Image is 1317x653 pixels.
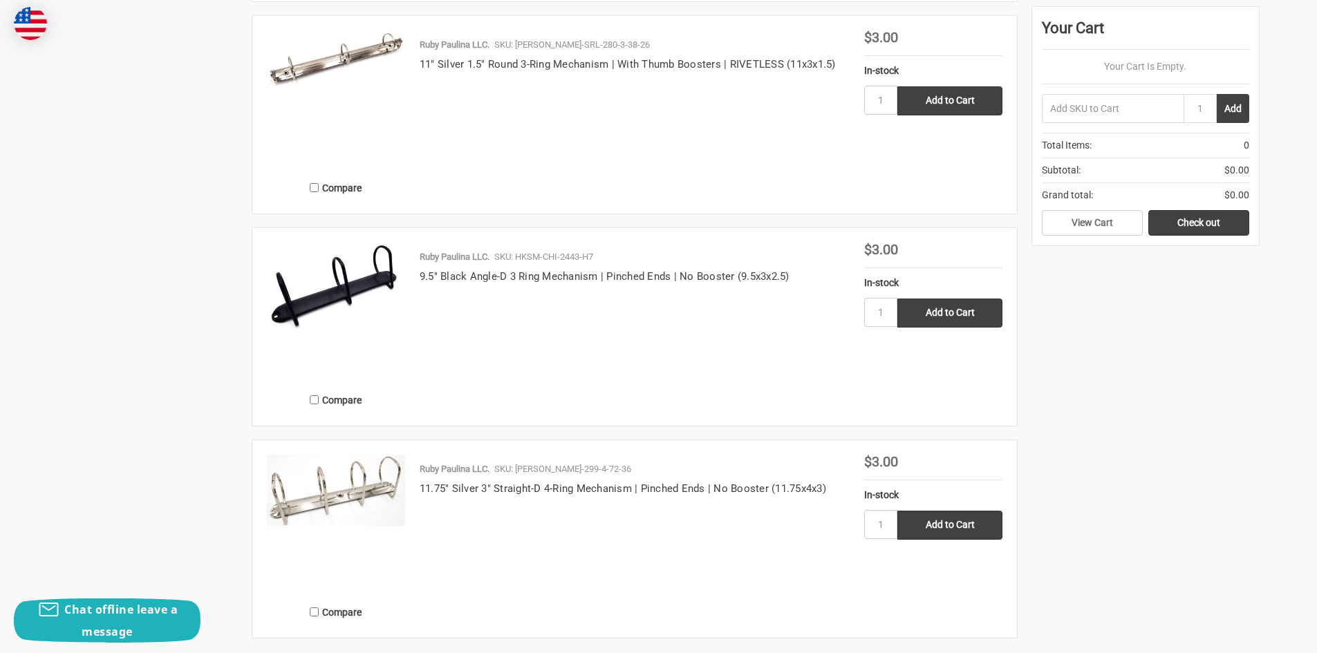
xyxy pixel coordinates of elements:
[1042,163,1081,178] span: Subtotal:
[864,64,1002,78] div: In-stock
[420,58,836,70] a: 11" Silver 1.5" Round 3-Ring Mechanism | With Thumb Boosters | RIVETLESS (11x3x1.5)
[494,462,631,476] p: SKU: [PERSON_NAME]-299-4-72-36
[267,30,405,169] a: 11" Silver 1.5" Round 3-Ring Mechanism | With Thumb Boosters | RIVETLESS (11x3x1.5)
[1224,188,1249,202] span: $0.00
[64,602,178,639] span: Chat offline leave a message
[1042,188,1093,202] span: Grand total:
[267,388,405,411] label: Compare
[1148,210,1249,236] a: Check out
[267,455,405,593] a: 11.75" Silver 3" Straight-D 4-Ring Mechanism | Pinched Ends | No Booster (11.75x4x3)
[1042,138,1092,153] span: Total Items:
[864,276,1002,290] div: In-stock
[864,29,898,46] span: $3.00
[1217,94,1249,123] button: Add
[267,30,405,88] img: 11" Silver 1.5" Round 3-Ring Mechanism | With Thumb Boosters | RIVETLESS (11x3x1.5)
[267,600,405,623] label: Compare
[864,453,898,470] span: $3.00
[267,176,405,199] label: Compare
[1042,17,1249,50] div: Your Cart
[420,250,489,264] p: Ruby Paulina LLC.
[1042,210,1143,236] a: View Cart
[310,183,319,192] input: Compare
[494,38,650,52] p: SKU: [PERSON_NAME]-SRL-280-3-38-26
[420,270,790,283] a: 9.5" Black Angle-D 3 Ring Mechanism | Pinched Ends | No Booster (9.5x3x2.5)
[14,7,47,40] img: duty and tax information for United States
[420,462,489,476] p: Ruby Paulina LLC.
[310,607,319,616] input: Compare
[14,598,200,643] button: Chat offline leave a message
[310,395,319,404] input: Compare
[494,250,593,264] p: SKU: HKSM-CHI-2443-H7
[897,86,1002,115] input: Add to Cart
[864,241,898,258] span: $3.00
[420,38,489,52] p: Ruby Paulina LLC.
[864,488,1002,502] div: In-stock
[267,455,405,526] img: 11.75" Silver 3" Straight-D 4-Ring Mechanism | Pinched Ends | No Booster (11.75x4x3)
[1244,138,1249,153] span: 0
[420,482,826,495] a: 11.75" Silver 3" Straight-D 4-Ring Mechanism | Pinched Ends | No Booster (11.75x4x3)
[1224,163,1249,178] span: $0.00
[267,243,405,381] a: 9.5" Black Angle-D 3 Ring Mechanism | Pinched Ends | No Booster (9.5x3x2.5)
[897,299,1002,328] input: Add to Cart
[1042,94,1184,123] input: Add SKU to Cart
[1042,59,1249,74] p: Your Cart Is Empty.
[267,243,405,331] img: 9.5" Black Angle-D 3 Ring Mechanism | Pinched Ends | No Booster (9.5x3x2.5)
[897,511,1002,540] input: Add to Cart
